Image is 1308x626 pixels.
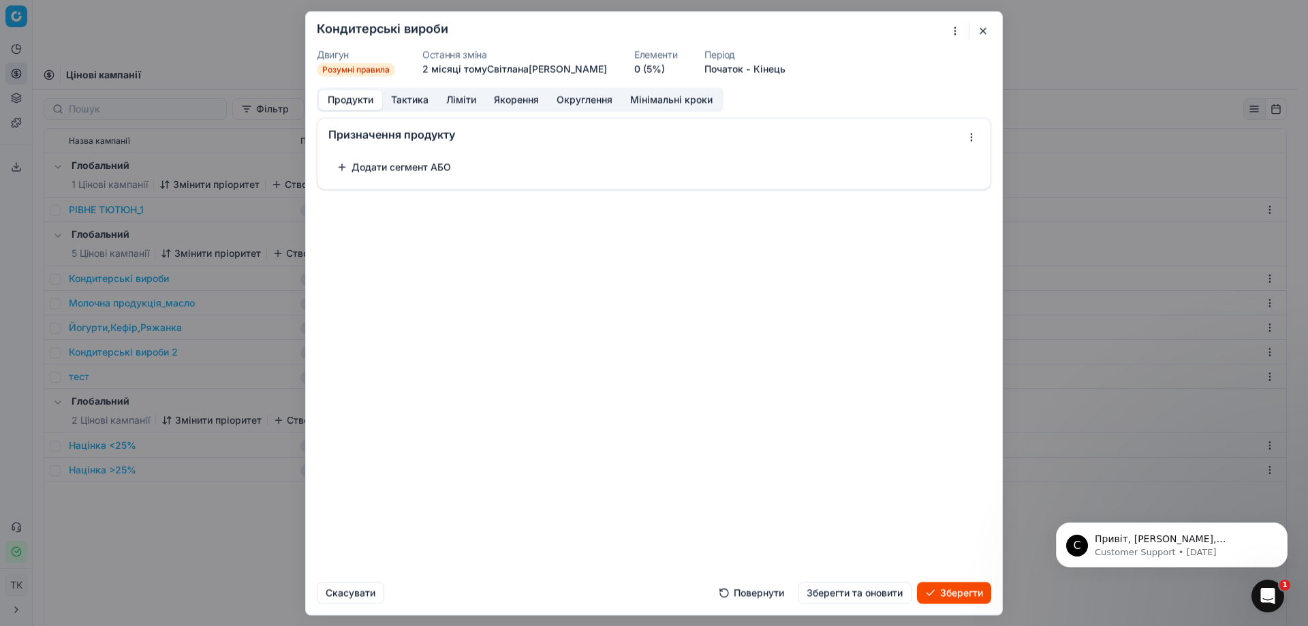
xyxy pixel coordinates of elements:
font: Початок [704,63,743,74]
font: - [746,63,751,74]
font: 0 [634,63,640,74]
font: Світлана [487,63,529,74]
a: 0(5%) [634,62,665,76]
font: Якорення [494,93,539,105]
font: Період [704,48,735,60]
font: Остання зміна [422,48,486,60]
font: 2 місяці тому [422,63,487,74]
button: Додати сегмент АБО [328,156,459,178]
font: Зберегти [940,586,983,598]
iframe: Живий чат у інтеркомі [1251,580,1284,612]
font: 1 [1282,580,1288,589]
button: Зберегти та оновити [798,582,912,604]
button: Повернути [711,582,792,604]
font: Розумні правила [322,64,390,74]
font: (5%) [643,63,665,74]
font: Кондитерські вироби [317,21,448,35]
button: Зберегти [917,582,991,604]
font: Повернути [734,586,784,598]
font: Елементи [634,48,677,60]
font: Тактика [391,93,429,105]
font: Двигун [317,48,349,60]
button: Скасувати [317,582,384,604]
font: Додати сегмент АБО [352,161,451,172]
font: Мінімальні кроки [630,93,713,105]
font: Призначення продукту [328,127,455,141]
button: Початок [704,62,743,76]
font: Ліміти [446,93,476,105]
font: [PERSON_NAME] [529,63,607,74]
font: Скасувати [326,586,375,598]
font: Продукти [328,93,373,105]
font: Округлення [557,93,612,105]
font: Зберегти та оновити [807,586,903,598]
button: Кінець [753,62,785,76]
font: Кінець [753,63,785,74]
iframe: Повідомлення про сповіщення в інтеркомі [1035,494,1308,589]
